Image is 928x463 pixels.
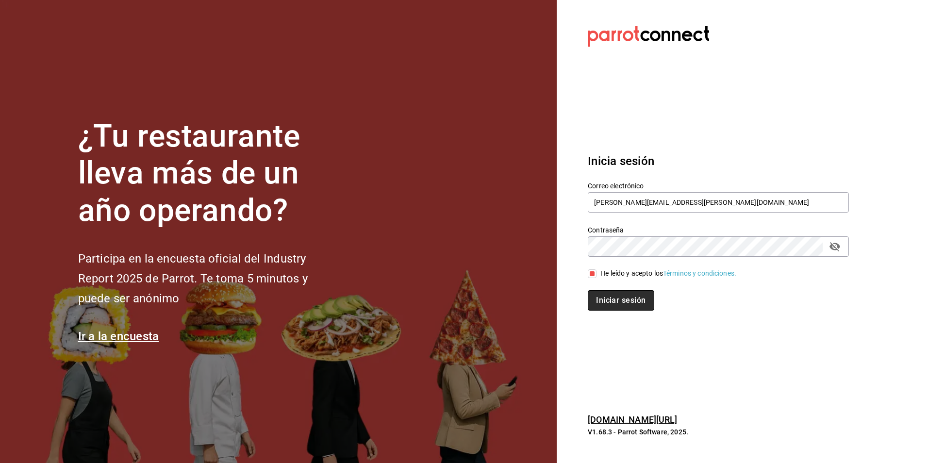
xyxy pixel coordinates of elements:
input: Ingresa tu correo electrónico [588,192,849,213]
button: Iniciar sesión [588,290,654,311]
p: V1.68.3 - Parrot Software, 2025. [588,427,849,437]
a: Ir a la encuesta [78,330,159,343]
button: passwordField [827,238,843,255]
h1: ¿Tu restaurante lleva más de un año operando? [78,118,340,230]
label: Contraseña [588,226,849,233]
a: Términos y condiciones. [663,269,736,277]
h3: Inicia sesión [588,152,849,170]
a: [DOMAIN_NAME][URL] [588,414,677,425]
label: Correo electrónico [588,182,849,189]
h2: Participa en la encuesta oficial del Industry Report 2025 de Parrot. Te toma 5 minutos y puede se... [78,249,340,308]
div: He leído y acepto los [600,268,736,279]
